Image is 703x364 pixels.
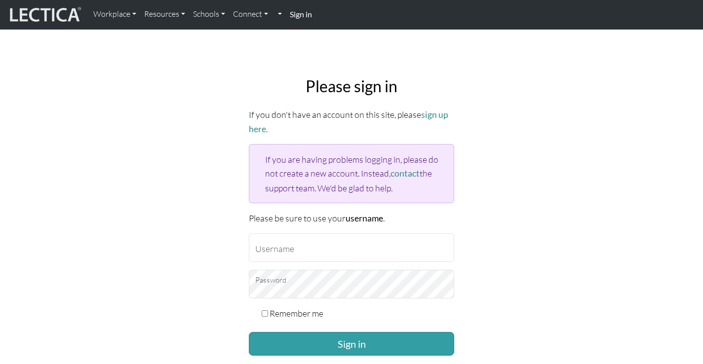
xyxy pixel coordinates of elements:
[7,5,81,24] img: lecticalive
[249,233,454,262] input: Username
[270,306,323,320] label: Remember me
[391,168,420,179] a: contact
[229,4,272,25] a: Connect
[249,211,454,225] p: Please be sure to use your .
[249,332,454,356] button: Sign in
[89,4,140,25] a: Workplace
[140,4,189,25] a: Resources
[189,4,229,25] a: Schools
[290,9,312,19] strong: Sign in
[346,213,383,223] strong: username
[249,108,454,136] p: If you don't have an account on this site, please .
[249,144,454,203] div: If you are having problems logging in, please do not create a new account. Instead, the support t...
[286,4,316,25] a: Sign in
[249,77,454,96] h2: Please sign in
